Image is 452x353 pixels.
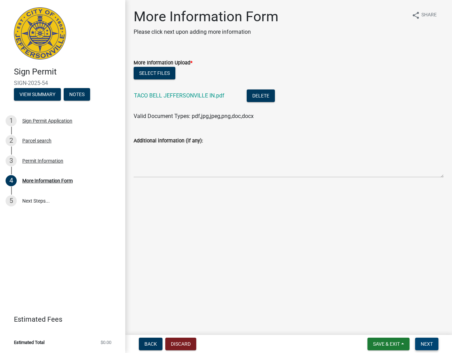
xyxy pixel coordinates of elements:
[14,340,45,345] span: Estimated Total
[412,11,420,19] i: share
[14,67,120,77] h4: Sign Permit
[373,341,400,347] span: Save & Exit
[421,11,437,19] span: Share
[6,312,114,326] a: Estimated Fees
[14,7,66,60] img: City of Jeffersonville, Indiana
[415,338,438,350] button: Next
[22,158,63,163] div: Permit Information
[6,155,17,166] div: 3
[165,338,196,350] button: Discard
[134,139,203,143] label: Additional information (if any):
[134,113,254,119] span: Valid Document Types: pdf,jpg,jpeg,png,doc,docx
[14,88,61,101] button: View Summary
[406,8,442,22] button: shareShare
[247,93,275,100] wm-modal-confirm: Delete Document
[6,115,17,126] div: 1
[134,28,278,36] p: Please click next upon adding more information
[6,175,17,186] div: 4
[14,80,111,86] span: SIGN-2025-54
[6,135,17,146] div: 2
[64,88,90,101] button: Notes
[22,178,73,183] div: More Information Form
[134,67,175,79] button: Select files
[139,338,162,350] button: Back
[367,338,410,350] button: Save & Exit
[134,92,224,99] a: TACO BELL JEFFERSONVILLE IN.pdf
[64,92,90,97] wm-modal-confirm: Notes
[101,340,111,345] span: $0.00
[134,8,278,25] h1: More Information Form
[134,61,192,65] label: More Information Upload
[22,118,72,123] div: Sign Permit Application
[14,92,61,97] wm-modal-confirm: Summary
[22,138,51,143] div: Parcel search
[144,341,157,347] span: Back
[6,195,17,206] div: 5
[421,341,433,347] span: Next
[247,89,275,102] button: Delete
